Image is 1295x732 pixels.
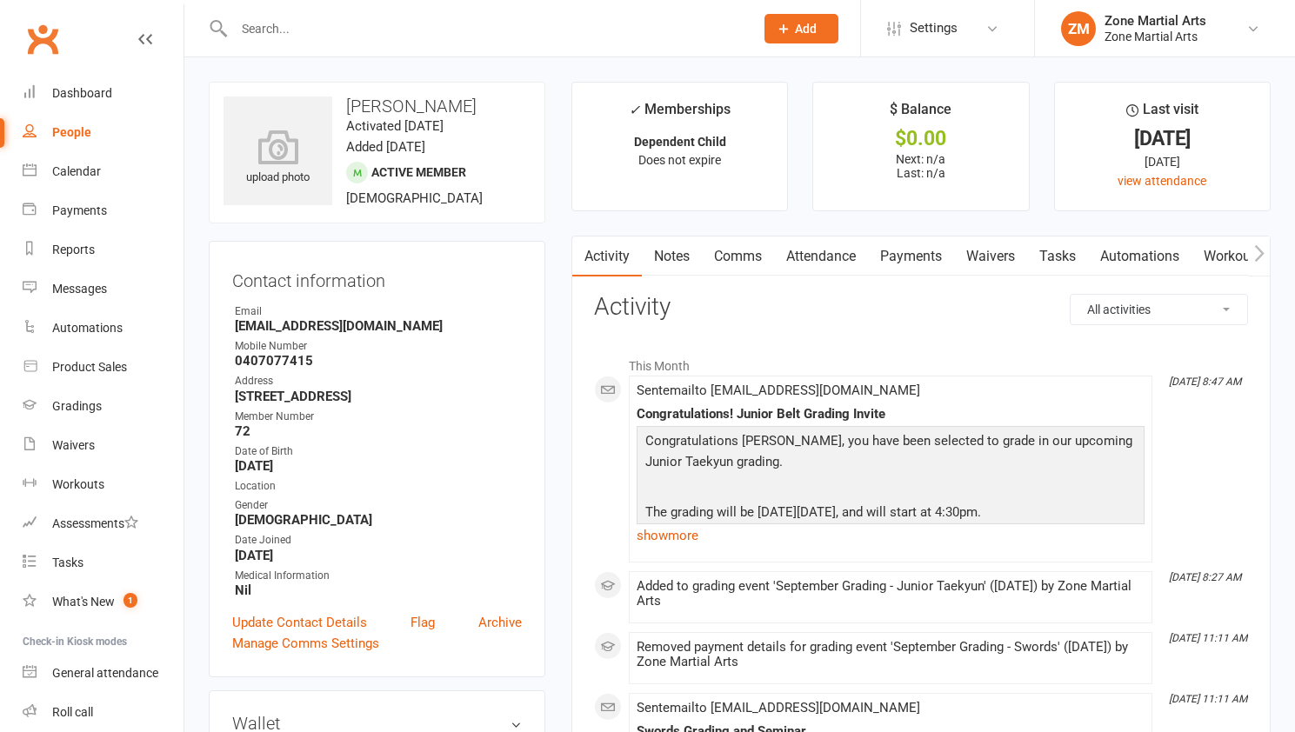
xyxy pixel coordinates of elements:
[23,230,184,270] a: Reports
[235,548,522,563] strong: [DATE]
[123,593,137,608] span: 1
[52,705,93,719] div: Roll call
[637,407,1145,422] div: Congratulations! Junior Belt Grading Invite
[235,532,522,549] div: Date Joined
[235,389,522,404] strong: [STREET_ADDRESS]
[637,700,920,715] span: Sent email to [EMAIL_ADDRESS][DOMAIN_NAME]
[910,9,958,48] span: Settings
[629,98,731,130] div: Memberships
[1169,632,1247,644] i: [DATE] 11:11 AM
[594,348,1248,376] li: This Month
[235,353,522,369] strong: 0407077415
[52,438,95,452] div: Waivers
[1088,236,1192,276] a: Automations
[232,612,367,633] a: Update Contact Details
[634,135,726,149] strong: Dependent Child
[1071,152,1254,171] div: [DATE]
[52,399,102,413] div: Gradings
[1027,236,1088,276] a: Tasks
[23,348,184,387] a: Product Sales
[641,430,1140,476] p: Congratulations [PERSON_NAME], you have been selected to grade in our upcoming Junior Taekyun gra...
[954,236,1027,276] a: Waivers
[641,502,1140,527] p: The grading will be [DATE][DATE], and will start at 4:30pm.
[23,191,184,230] a: Payments
[235,497,522,514] div: Gender
[23,693,184,732] a: Roll call
[235,443,522,460] div: Date of Birth
[23,74,184,113] a: Dashboard
[890,98,951,130] div: $ Balance
[52,516,138,530] div: Assessments
[235,373,522,389] div: Address
[1071,130,1254,148] div: [DATE]
[868,236,954,276] a: Payments
[224,96,531,116] h3: [PERSON_NAME]
[23,543,184,582] a: Tasks
[52,125,91,139] div: People
[346,139,425,155] time: Added [DATE]
[52,477,104,491] div: Workouts
[642,236,702,276] a: Notes
[1192,236,1274,276] a: Workouts
[52,321,123,335] div: Automations
[52,595,115,609] div: What's New
[232,264,522,290] h3: Contact information
[52,282,107,296] div: Messages
[235,409,522,425] div: Member Number
[235,303,522,320] div: Email
[23,387,184,426] a: Gradings
[346,190,483,206] span: [DEMOGRAPHIC_DATA]
[1061,11,1096,46] div: ZM
[235,338,522,355] div: Mobile Number
[52,360,127,374] div: Product Sales
[235,423,522,439] strong: 72
[1169,693,1247,705] i: [DATE] 11:11 AM
[23,426,184,465] a: Waivers
[629,102,640,118] i: ✓
[346,118,444,134] time: Activated [DATE]
[371,165,466,179] span: Active member
[52,243,95,256] div: Reports
[235,478,522,495] div: Location
[21,17,64,61] a: Clubworx
[637,383,920,398] span: Sent email to [EMAIL_ADDRESS][DOMAIN_NAME]
[638,153,721,167] span: Does not expire
[235,318,522,334] strong: [EMAIL_ADDRESS][DOMAIN_NAME]
[1169,571,1241,583] i: [DATE] 8:27 AM
[23,465,184,504] a: Workouts
[224,130,332,187] div: upload photo
[764,14,838,43] button: Add
[1169,376,1241,388] i: [DATE] 8:47 AM
[52,203,107,217] div: Payments
[795,22,817,36] span: Add
[52,86,112,100] div: Dashboard
[702,236,774,276] a: Comms
[52,164,101,178] div: Calendar
[235,582,522,598] strong: Nil
[235,458,522,474] strong: [DATE]
[235,512,522,528] strong: [DEMOGRAPHIC_DATA]
[637,523,1145,548] a: show more
[1118,174,1206,188] a: view attendance
[23,654,184,693] a: General attendance kiosk mode
[235,568,522,584] div: Medical Information
[23,113,184,152] a: People
[478,612,522,633] a: Archive
[594,294,1248,321] h3: Activity
[829,130,1012,148] div: $0.00
[829,152,1012,180] p: Next: n/a Last: n/a
[411,612,435,633] a: Flag
[52,556,83,569] div: Tasks
[1105,29,1206,44] div: Zone Martial Arts
[637,579,1145,609] div: Added to grading event 'September Grading - Junior Taekyun' ([DATE]) by Zone Martial Arts
[572,236,642,276] a: Activity
[229,17,742,41] input: Search...
[23,309,184,348] a: Automations
[23,270,184,309] a: Messages
[774,236,868,276] a: Attendance
[23,504,184,543] a: Assessments
[1105,13,1206,29] div: Zone Martial Arts
[52,666,158,680] div: General attendance
[637,640,1145,669] div: Removed payment details for grading event 'September Grading - Swords' ([DATE]) by Zone Martial Arts
[23,582,184,622] a: What's New1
